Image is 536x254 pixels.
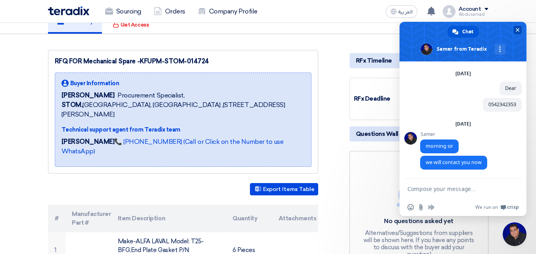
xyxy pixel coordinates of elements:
[488,101,516,108] span: 0542342353
[61,126,305,134] div: Technical support agent from Teradix team
[148,3,192,20] a: Orders
[61,138,115,145] strong: [PERSON_NAME]
[70,79,119,88] span: Buyer Information
[111,205,226,232] th: Item Description
[475,204,519,210] a: We run onCrisp
[443,5,455,18] img: profile_test.png
[426,143,453,149] span: morning sir
[428,204,434,210] span: Audio message
[61,138,284,155] a: 📞 [PHONE_NUMBER] (Call or Click on the Number to use WhatsApp)
[459,6,481,13] div: Account
[513,26,522,34] span: Close chat
[455,71,471,76] div: [DATE]
[495,44,505,55] div: More channels
[99,3,148,20] a: Sourcing
[426,159,482,166] span: we will contact you now
[386,5,417,18] button: العربية
[48,205,66,232] th: #
[448,26,479,38] div: Chat
[272,205,318,232] th: Attachments
[455,122,471,126] div: [DATE]
[420,132,459,137] span: Samer
[61,101,83,109] b: STOM,
[192,3,264,20] a: Company Profile
[397,170,441,208] img: empty_state_list.svg
[459,12,488,17] div: Abdusamad
[475,204,498,210] span: We run on
[407,204,414,210] span: Insert an emoji
[356,130,398,138] span: Questions Wall
[350,53,488,68] div: RFx Timeline
[503,222,526,246] div: Close chat
[250,183,318,195] button: Export Items Table
[462,26,473,38] span: Chat
[61,100,305,119] span: [GEOGRAPHIC_DATA], [GEOGRAPHIC_DATA] ,[STREET_ADDRESS][PERSON_NAME]
[505,85,516,92] span: Dear
[418,204,424,210] span: Send a file
[48,6,89,15] img: Teradix logo
[55,57,311,66] div: RFQ FOR Mechanical Spare -KFUPM-STOM-014724
[407,185,501,193] textarea: Compose your message...
[354,94,413,103] div: RFx Deadline
[65,205,111,232] th: Manufacturer Part #
[507,204,519,210] span: Crisp
[61,91,115,100] span: [PERSON_NAME]
[117,91,184,100] span: Procurement Specialist,
[361,217,477,225] div: No questions asked yet
[226,205,272,232] th: Quantity
[113,21,149,29] div: Get Access
[398,9,413,15] span: العربية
